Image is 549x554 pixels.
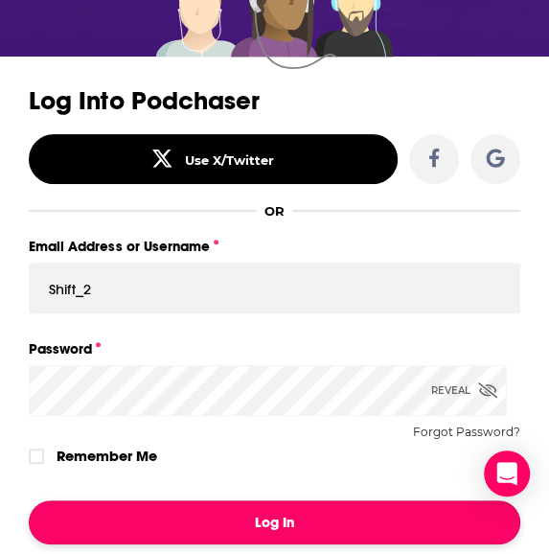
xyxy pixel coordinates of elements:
button: Log In [29,500,520,544]
div: Reveal [431,365,497,416]
button: Forgot Password? [413,426,520,439]
label: Remember Me [57,443,157,470]
div: Use X/Twitter [185,152,275,168]
label: Email Address or Username [29,234,520,259]
div: OR [264,203,285,219]
label: Password [29,336,520,361]
button: Use X/Twitter [29,134,398,184]
h3: Log Into Podchaser [29,87,520,115]
div: Open Intercom Messenger [484,450,530,496]
input: Email Address or Username [29,263,520,314]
